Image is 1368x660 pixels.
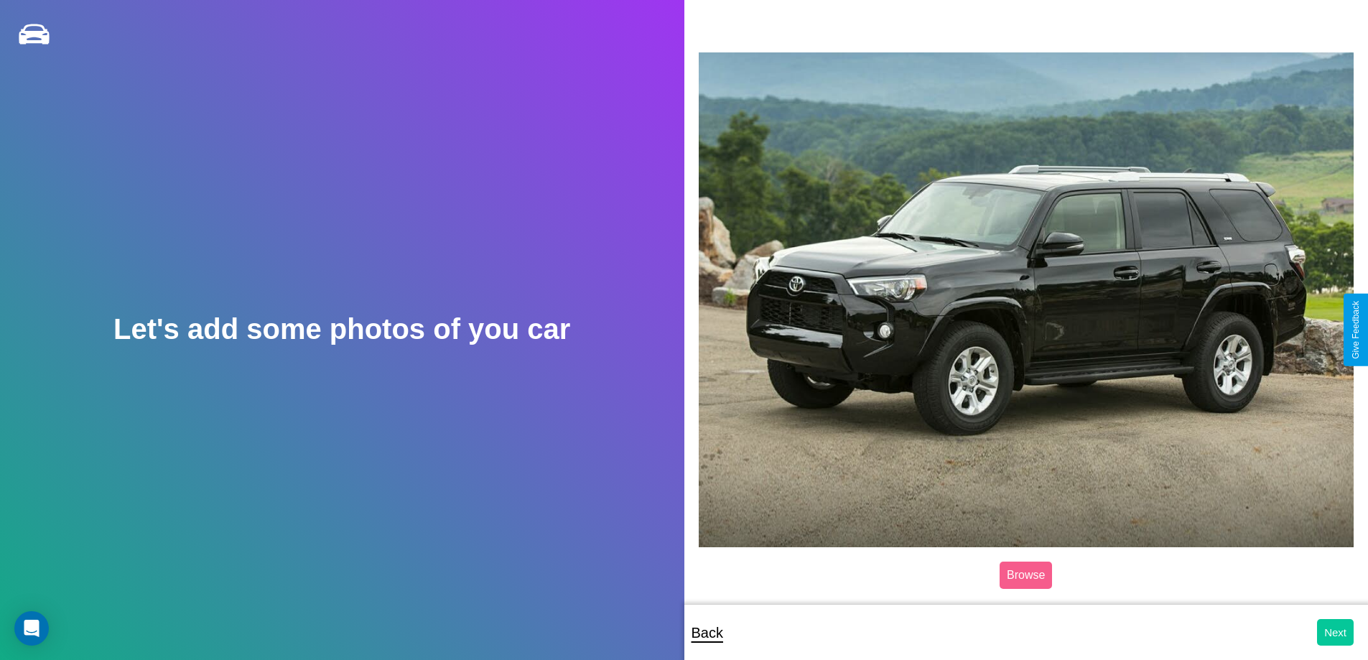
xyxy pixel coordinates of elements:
label: Browse [1000,562,1052,589]
div: Open Intercom Messenger [14,611,49,646]
button: Next [1317,619,1354,646]
div: Give Feedback [1351,301,1361,359]
img: posted [699,52,1354,547]
h2: Let's add some photos of you car [113,313,570,345]
p: Back [692,620,723,646]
